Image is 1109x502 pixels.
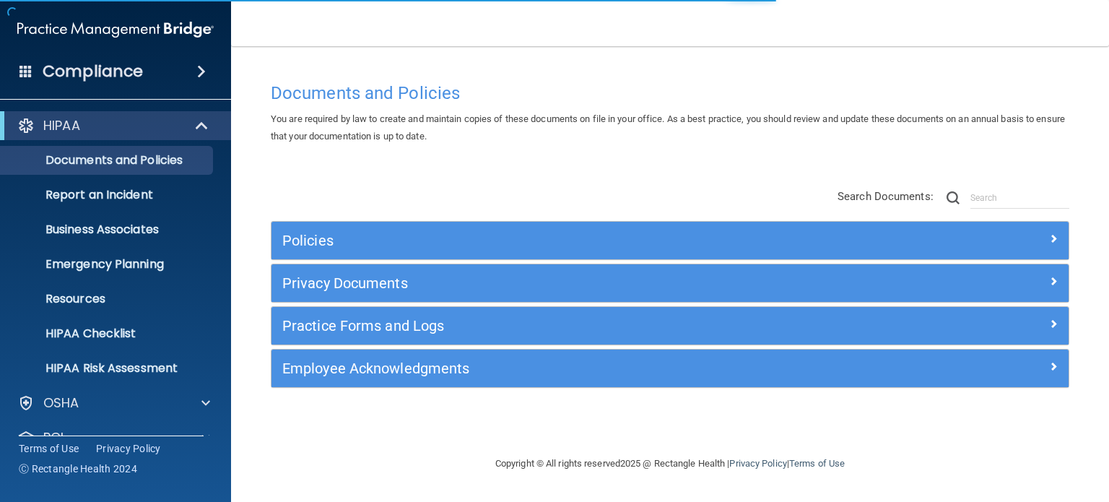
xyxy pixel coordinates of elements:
h5: Policies [282,233,858,248]
span: Search Documents: [838,190,934,203]
p: Report an Incident [9,188,206,202]
h4: Compliance [43,61,143,82]
img: PMB logo [17,15,214,44]
img: ic-search.3b580494.png [947,191,960,204]
span: You are required by law to create and maintain copies of these documents on file in your office. ... [271,113,1065,142]
h5: Employee Acknowledgments [282,360,858,376]
a: HIPAA [17,117,209,134]
a: Terms of Use [19,441,79,456]
p: PCI [43,429,64,446]
a: Practice Forms and Logs [282,314,1058,337]
h5: Privacy Documents [282,275,858,291]
p: HIPAA [43,117,80,134]
a: Privacy Documents [282,272,1058,295]
input: Search [970,187,1069,209]
a: OSHA [17,394,210,412]
p: Emergency Planning [9,257,206,272]
p: Resources [9,292,206,306]
h4: Documents and Policies [271,84,1069,103]
div: Copyright © All rights reserved 2025 @ Rectangle Health | | [406,441,934,487]
span: Ⓒ Rectangle Health 2024 [19,462,137,476]
p: OSHA [43,394,79,412]
a: Terms of Use [789,458,845,469]
p: Documents and Policies [9,153,206,168]
a: Privacy Policy [729,458,786,469]
p: HIPAA Checklist [9,326,206,341]
p: Business Associates [9,222,206,237]
a: PCI [17,429,210,446]
a: Employee Acknowledgments [282,357,1058,380]
a: Policies [282,229,1058,252]
h5: Practice Forms and Logs [282,318,858,334]
a: Privacy Policy [96,441,161,456]
p: HIPAA Risk Assessment [9,361,206,376]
